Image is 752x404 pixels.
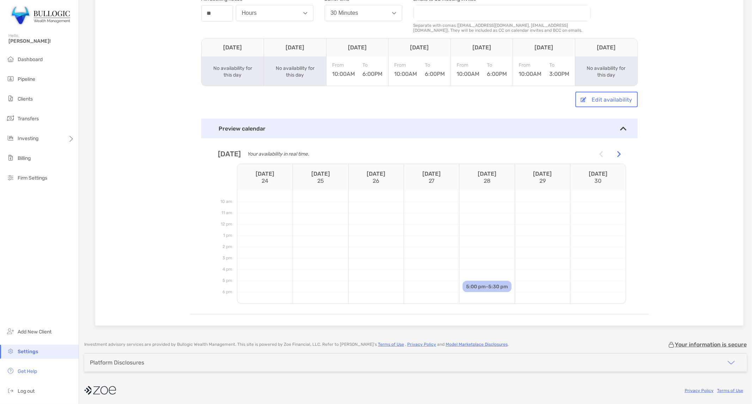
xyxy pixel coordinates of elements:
span: From [332,62,355,68]
th: [DATE] [388,39,451,56]
img: investing icon [6,134,15,142]
img: icon arrow [727,358,735,367]
li: 10 am [218,199,237,210]
span: Settings [18,349,38,355]
img: Toggle [620,127,626,131]
img: transfers icon [6,114,15,122]
span: Your availability in real time. [247,151,310,157]
span: Pipeline [18,76,35,82]
span: 29 [515,177,570,184]
span: 26 [349,177,404,184]
button: Hours [236,5,313,21]
li: 3 pm [218,255,237,267]
span: Investing [18,135,38,141]
th: [DATE] [326,39,389,56]
li: 1 pm [218,233,237,244]
div: 10:00AM [332,62,355,77]
th: [DATE] [570,164,625,191]
div: No availability for this day [274,65,317,78]
span: From [457,62,479,68]
div: 6:00PM [425,62,445,77]
li: 6 pm [218,289,237,301]
div: Platform Disclosures [90,359,144,366]
th: [DATE] [348,164,404,191]
img: get-help icon [6,367,15,375]
img: Open dropdown arrow [392,12,396,14]
div: 30 Minutes [331,10,358,16]
img: firm-settings icon [6,173,15,182]
span: 24 [237,177,293,184]
p: Your information is secure [675,341,747,348]
li: 12 pm [218,222,237,233]
span: From [394,62,417,68]
li: 4 pm [218,267,237,278]
span: Billing [18,155,31,161]
img: pipeline icon [6,74,15,83]
li: 5 pm [218,278,237,289]
div: 10:00AM [519,62,542,77]
div: 10:00AM [457,62,479,77]
img: logout icon [6,386,15,395]
span: 28 [459,177,514,184]
div: 6:00PM [362,62,383,77]
li: 2 pm [218,244,237,255]
div: 3:00PM [549,62,569,77]
span: To [549,62,569,68]
div: No availability for this day [211,65,254,78]
img: button icon [581,97,586,102]
img: Arrow icon [617,151,621,157]
span: To [487,62,507,68]
span: From [519,62,542,68]
button: Edit availability [575,92,638,107]
span: Clients [18,96,33,102]
li: 11 am [218,210,237,222]
th: [DATE] [404,164,459,191]
a: Model Marketplace Disclosures [446,342,508,347]
img: add_new_client icon [6,327,15,336]
div: [DATE] [218,150,311,158]
a: Terms of Use [717,388,743,393]
th: [DATE] [237,164,293,191]
span: 27 [404,177,459,184]
img: Open dropdown arrow [303,12,307,14]
span: Dashboard [18,56,43,62]
th: [DATE] [515,164,570,191]
img: Arrow icon [599,151,603,157]
img: clients icon [6,94,15,103]
img: Zoe Logo [8,3,70,28]
img: company logo [84,382,116,398]
img: dashboard icon [6,55,15,63]
th: [DATE] [202,39,264,56]
div: No availability for this day [585,65,628,78]
a: Terms of Use [378,342,404,347]
span: Transfers [18,116,39,122]
span: Get Help [18,368,37,374]
span: Add New Client [18,329,51,335]
div: 10:00AM [394,62,417,77]
th: [DATE] [575,39,637,56]
th: [DATE] [264,39,326,56]
span: To [362,62,383,68]
span: 25 [293,177,348,184]
th: [DATE] [293,164,348,191]
span: Firm Settings [18,175,47,181]
span: [PERSON_NAME]! [8,38,74,44]
p: Investment advisory services are provided by Bullogic Wealth Management . This site is powered by... [84,342,509,347]
div: Separate with comas ([EMAIL_ADDRESS][DOMAIN_NAME], [EMAIL_ADDRESS][DOMAIN_NAME]). They will be in... [414,23,591,33]
div: Preview calendar [201,119,638,138]
a: Privacy Policy [685,388,714,393]
span: To [425,62,445,68]
img: billing icon [6,153,15,162]
th: [DATE] [513,39,575,56]
a: Privacy Policy [407,342,436,347]
span: 30 [570,177,625,184]
img: settings icon [6,347,15,355]
th: [DATE] [459,164,514,191]
span: 5:00 pm - 5:30 pm [466,284,508,290]
div: 6:00PM [487,62,507,77]
div: Hours [242,10,257,16]
button: 30 Minutes [325,5,402,21]
span: Log out [18,388,35,394]
th: [DATE] [451,39,513,56]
